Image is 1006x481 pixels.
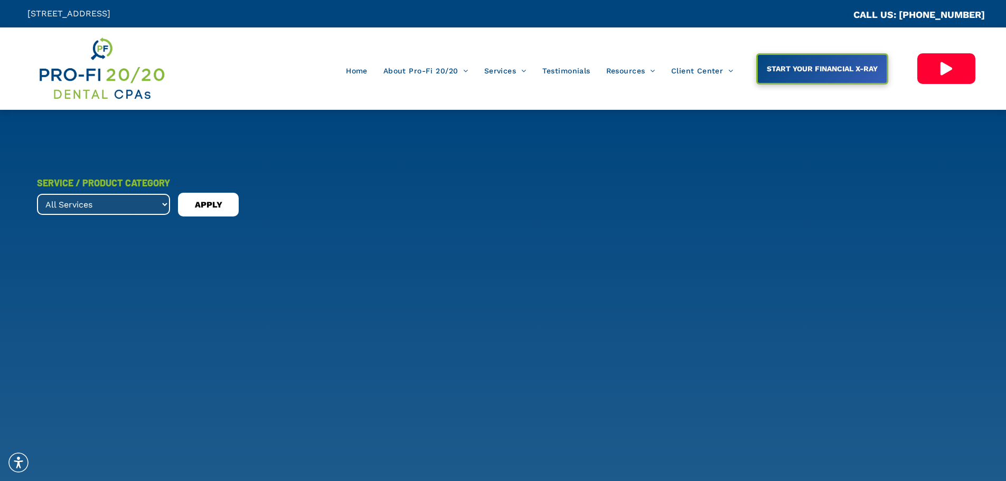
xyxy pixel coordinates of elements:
[763,59,881,78] span: START YOUR FINANCIAL X-RAY
[37,35,165,102] img: Get Dental CPA Consulting, Bookkeeping, & Bank Loans
[375,61,476,81] a: About Pro-Fi 20/20
[195,196,222,213] span: APPLY
[853,9,985,20] a: CALL US: [PHONE_NUMBER]
[534,61,598,81] a: Testimonials
[663,61,741,81] a: Client Center
[338,61,375,81] a: Home
[756,53,888,84] a: START YOUR FINANCIAL X-RAY
[598,61,663,81] a: Resources
[476,61,534,81] a: Services
[37,173,170,192] div: SERVICE / PRODUCT CATEGORY
[808,10,853,20] span: CA::CALLC
[27,8,110,18] span: [STREET_ADDRESS]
